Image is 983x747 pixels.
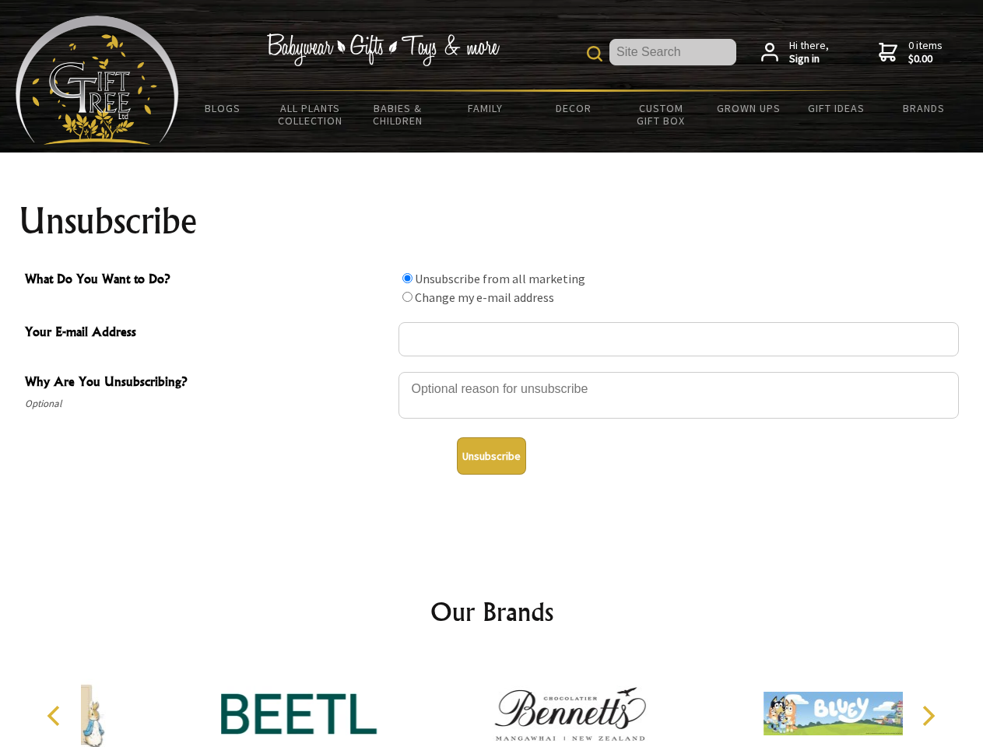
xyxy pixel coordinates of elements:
strong: Sign in [789,52,829,66]
button: Next [911,699,945,733]
a: Grown Ups [704,92,792,124]
img: product search [587,46,602,61]
span: Hi there, [789,39,829,66]
label: Unsubscribe from all marketing [415,271,585,286]
h1: Unsubscribe [19,202,965,240]
a: Brands [880,92,968,124]
span: Your E-mail Address [25,322,391,345]
a: 0 items$0.00 [879,39,943,66]
a: Decor [529,92,617,124]
input: Site Search [609,39,736,65]
button: Unsubscribe [457,437,526,475]
h2: Our Brands [31,593,953,630]
strong: $0.00 [908,52,943,66]
textarea: Why Are You Unsubscribing? [398,372,959,419]
a: All Plants Collection [267,92,355,137]
a: Babies & Children [354,92,442,137]
input: What Do You Want to Do? [402,292,413,302]
a: Family [442,92,530,124]
input: Your E-mail Address [398,322,959,356]
span: 0 items [908,38,943,66]
a: BLOGS [179,92,267,124]
img: Babywear - Gifts - Toys & more [266,33,500,66]
button: Previous [39,699,73,733]
a: Custom Gift Box [617,92,705,137]
img: Babyware - Gifts - Toys and more... [16,16,179,145]
span: Why Are You Unsubscribing? [25,372,391,395]
input: What Do You Want to Do? [402,273,413,283]
a: Hi there,Sign in [761,39,829,66]
a: Gift Ideas [792,92,880,124]
label: Change my e-mail address [415,289,554,305]
span: Optional [25,395,391,413]
span: What Do You Want to Do? [25,269,391,292]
